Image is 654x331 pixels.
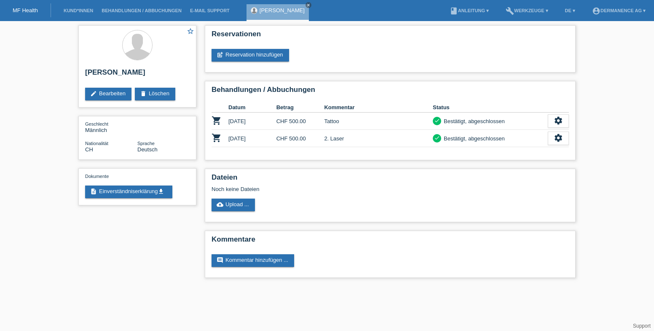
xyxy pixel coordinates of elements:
[228,130,276,147] td: [DATE]
[260,7,305,13] a: [PERSON_NAME]
[306,2,311,8] a: close
[324,102,433,113] th: Kommentar
[187,27,194,36] a: star_border
[140,90,147,97] i: delete
[212,173,569,186] h2: Dateien
[561,8,579,13] a: DE ▾
[187,27,194,35] i: star_border
[276,113,324,130] td: CHF 500.00
[276,130,324,147] td: CHF 500.00
[217,201,223,208] i: cloud_upload
[212,30,569,43] h2: Reservationen
[306,3,311,7] i: close
[13,7,38,13] a: MF Health
[186,8,234,13] a: E-Mail Support
[276,102,324,113] th: Betrag
[212,116,222,126] i: POSP00022064
[212,133,222,143] i: POSP00026332
[441,134,505,143] div: Bestätigt, abgeschlossen
[212,86,569,98] h2: Behandlungen / Abbuchungen
[137,141,155,146] span: Sprache
[228,113,276,130] td: [DATE]
[434,135,440,141] i: check
[90,188,97,195] i: description
[445,8,493,13] a: bookAnleitung ▾
[554,133,563,143] i: settings
[85,121,108,126] span: Geschlecht
[217,51,223,58] i: post_add
[85,121,137,133] div: Männlich
[501,8,552,13] a: buildWerkzeuge ▾
[633,323,651,329] a: Support
[97,8,186,13] a: Behandlungen / Abbuchungen
[158,188,164,195] i: get_app
[212,199,255,211] a: cloud_uploadUpload ...
[85,146,93,153] span: Schweiz
[441,117,505,126] div: Bestätigt, abgeschlossen
[228,102,276,113] th: Datum
[137,146,158,153] span: Deutsch
[450,7,458,15] i: book
[212,186,469,192] div: Noch keine Dateien
[90,90,97,97] i: edit
[592,7,600,15] i: account_circle
[324,130,433,147] td: 2. Laser
[434,118,440,124] i: check
[324,113,433,130] td: Tattoo
[135,88,175,100] a: deleteLöschen
[212,235,569,248] h2: Kommentare
[217,257,223,264] i: comment
[59,8,97,13] a: Kund*innen
[85,68,190,81] h2: [PERSON_NAME]
[85,88,131,100] a: editBearbeiten
[588,8,650,13] a: account_circleDermanence AG ▾
[85,141,108,146] span: Nationalität
[433,102,548,113] th: Status
[212,49,289,62] a: post_addReservation hinzufügen
[212,254,294,267] a: commentKommentar hinzufügen ...
[85,174,109,179] span: Dokumente
[85,186,172,198] a: descriptionEinverständniserklärungget_app
[506,7,514,15] i: build
[554,116,563,125] i: settings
